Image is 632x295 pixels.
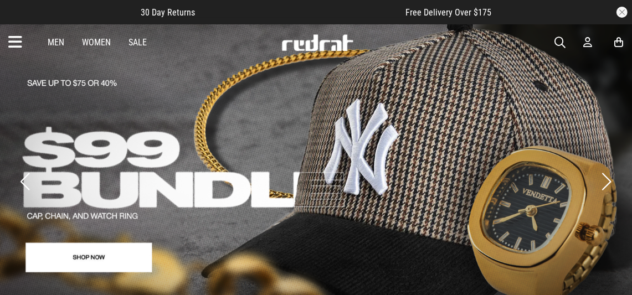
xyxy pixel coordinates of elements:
[18,169,33,194] button: Previous slide
[129,37,147,48] a: Sale
[48,37,64,48] a: Men
[405,7,491,18] span: Free Delivery Over $175
[599,169,614,194] button: Next slide
[9,4,42,38] button: Open LiveChat chat widget
[217,7,383,18] iframe: Customer reviews powered by Trustpilot
[141,7,195,18] span: 30 Day Returns
[82,37,111,48] a: Women
[281,34,354,51] img: Redrat logo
